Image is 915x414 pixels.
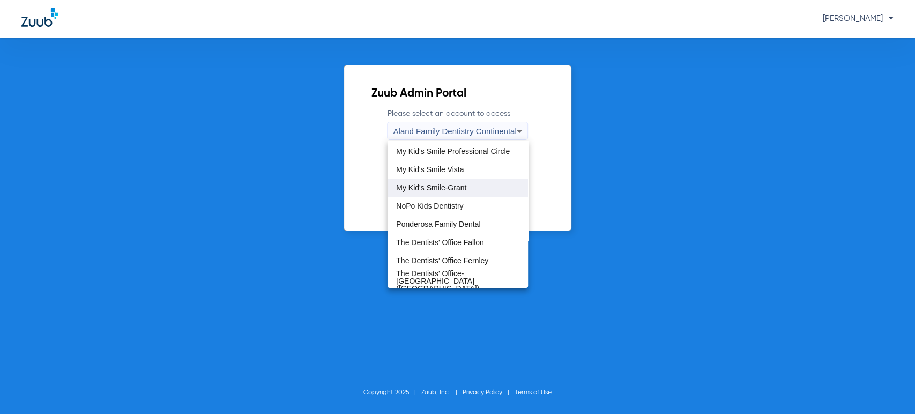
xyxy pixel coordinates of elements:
[396,147,510,155] span: My Kid's Smile Professional Circle
[396,239,483,246] span: The Dentists' Office Fallon
[396,184,466,191] span: My Kid's Smile-Grant
[396,202,463,210] span: NoPo Kids Dentistry
[396,270,519,292] span: The Dentists' Office-[GEOGRAPHIC_DATA] ([GEOGRAPHIC_DATA])
[396,220,480,228] span: Ponderosa Family Dental
[861,363,915,414] iframe: Chat Widget
[396,257,488,264] span: The Dentists' Office Fernley
[396,166,464,173] span: My Kid's Smile Vista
